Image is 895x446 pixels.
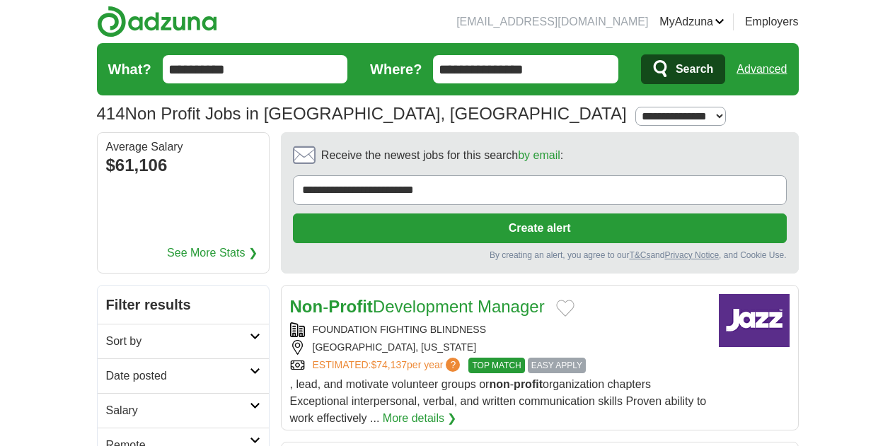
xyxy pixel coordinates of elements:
[106,368,250,385] h2: Date posted
[664,250,719,260] a: Privacy Notice
[719,294,790,347] img: Company logo
[528,358,586,373] span: EASY APPLY
[446,358,460,372] span: ?
[676,55,713,83] span: Search
[290,340,708,355] div: [GEOGRAPHIC_DATA], [US_STATE]
[167,245,258,262] a: See More Stats ❯
[293,249,787,262] div: By creating an alert, you agree to our and , and Cookie Use.
[98,324,269,358] a: Sort by
[659,13,724,30] a: MyAdzuna
[293,213,787,243] button: Create alert
[97,104,627,123] h1: Non Profit Jobs in [GEOGRAPHIC_DATA], [GEOGRAPHIC_DATA]
[106,333,250,350] h2: Sort by
[290,297,323,316] strong: Non
[629,250,650,260] a: T&Cs
[290,297,545,316] a: Non-ProfitDevelopment Manager
[108,59,151,80] label: What?
[321,147,563,164] span: Receive the newest jobs for this search :
[641,54,725,84] button: Search
[98,358,269,393] a: Date posted
[290,322,708,337] div: FOUNDATION FIGHTING BLINDNESS
[97,101,125,127] span: 414
[737,55,787,83] a: Advanced
[514,378,543,390] strong: profit
[383,410,457,427] a: More details ❯
[98,393,269,428] a: Salary
[456,13,648,30] li: [EMAIL_ADDRESS][DOMAIN_NAME]
[370,59,422,80] label: Where?
[313,358,463,373] a: ESTIMATED:$74,137per year?
[518,149,560,161] a: by email
[98,286,269,324] h2: Filter results
[328,297,373,316] strong: Profit
[106,402,250,419] h2: Salary
[489,378,509,390] strong: non
[556,300,574,317] button: Add to favorite jobs
[468,358,524,373] span: TOP MATCH
[290,378,707,424] span: , lead, and motivate volunteer groups or - organization chapters Exceptional interpersonal, verba...
[371,359,407,370] span: $74,137
[97,6,217,37] img: Adzuna logo
[106,141,260,153] div: Average Salary
[106,153,260,178] div: $61,106
[745,13,799,30] a: Employers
